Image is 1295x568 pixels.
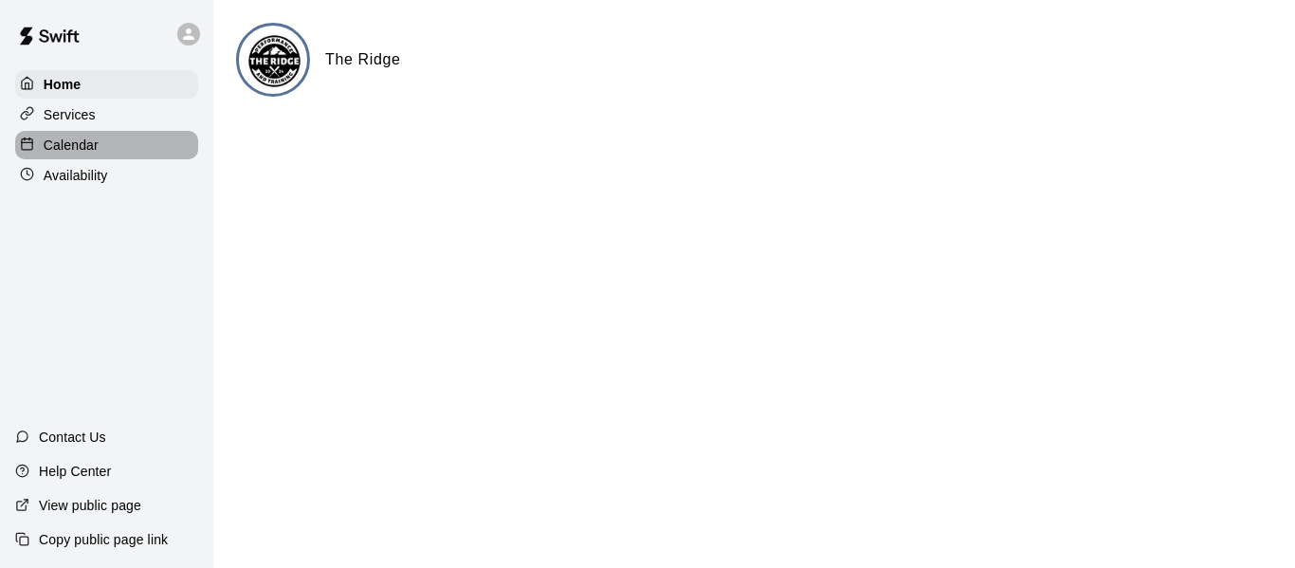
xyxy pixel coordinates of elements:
p: Calendar [44,136,99,155]
p: Home [44,75,82,94]
p: Availability [44,166,108,185]
p: Help Center [39,462,111,481]
img: The Ridge logo [239,26,310,97]
a: Home [15,70,198,99]
p: View public page [39,496,141,515]
h6: The Ridge [325,47,401,72]
p: Contact Us [39,428,106,447]
a: Availability [15,161,198,190]
a: Services [15,101,198,129]
p: Services [44,105,96,124]
p: Copy public page link [39,530,168,549]
a: Calendar [15,131,198,159]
